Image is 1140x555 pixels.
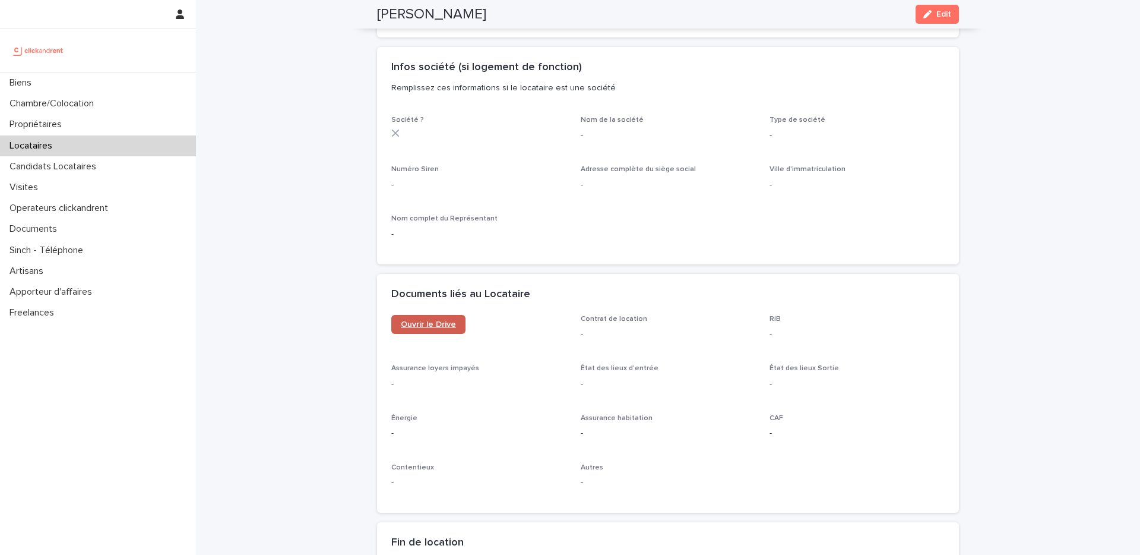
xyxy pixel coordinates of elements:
[769,415,783,422] span: CAF
[936,10,951,18] span: Edit
[5,98,103,109] p: Chambre/Colocation
[391,427,566,440] p: -
[769,365,839,372] span: État des lieux Sortie
[769,129,945,141] p: -
[581,464,603,471] span: Autres
[391,179,566,191] p: -
[391,166,439,173] span: Numéro Siren
[391,288,530,301] h2: Documents liés au Locataire
[769,378,945,390] p: -
[401,320,456,329] span: Ouvrir le Drive
[769,316,781,323] span: RiB
[391,83,940,93] p: Remplissez ces informations si le locataire est une société
[769,179,945,191] p: -
[769,427,945,440] p: -
[769,116,825,124] span: Type de société
[391,215,498,222] span: Nom complet du Représentant
[391,228,566,241] p: -
[5,307,64,319] p: Freelances
[581,378,756,390] p: -
[769,166,845,173] span: Ville d'immatriculation
[581,427,756,440] p: -
[391,315,465,334] a: Ouvrir le Drive
[581,415,653,422] span: Assurance habitation
[391,415,417,422] span: Énergie
[5,245,93,256] p: Sinch - Téléphone
[581,329,756,341] p: -
[581,477,756,489] p: -
[581,365,658,372] span: État des lieux d'entrée
[5,286,102,298] p: Apporteur d'affaires
[391,61,582,74] h2: Infos société (si logement de fonction)
[5,203,118,214] p: Operateurs clickandrent
[5,182,47,193] p: Visites
[5,161,106,172] p: Candidats Locataires
[391,365,479,372] span: Assurance loyers impayés
[5,77,41,89] p: Biens
[581,179,756,191] p: -
[391,378,566,390] p: -
[581,116,644,124] span: Nom de la société
[377,6,486,23] h2: [PERSON_NAME]
[581,166,696,173] span: Adresse complète du siège social
[391,477,566,489] p: -
[916,5,959,24] button: Edit
[391,116,424,124] span: Société ?
[391,537,464,550] h2: Fin de location
[581,316,647,323] span: Contrat de location
[5,266,53,277] p: Artisans
[581,129,756,141] p: -
[769,329,945,341] p: -
[5,223,66,235] p: Documents
[9,39,67,62] img: UCB0brd3T0yccxBKYDjQ
[5,140,62,152] p: Locataires
[5,119,71,130] p: Propriétaires
[391,464,434,471] span: Contentieux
